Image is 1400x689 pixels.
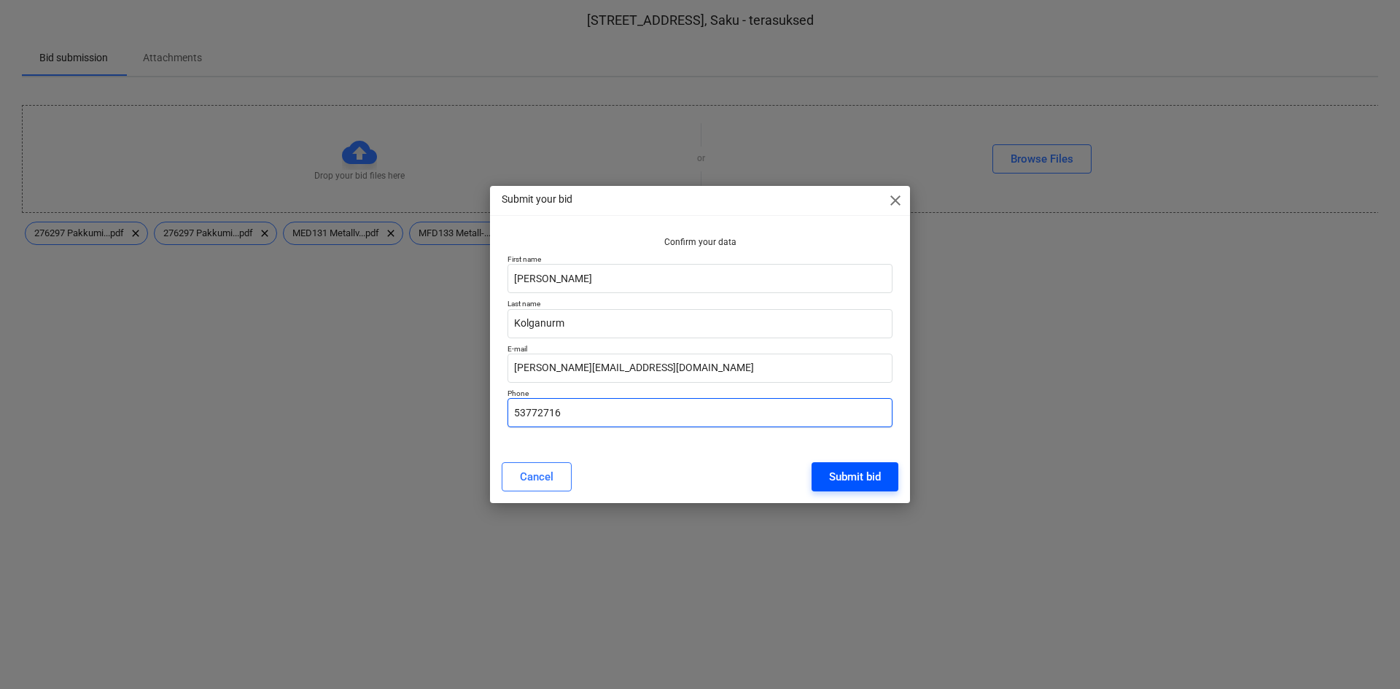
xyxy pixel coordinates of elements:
p: First name [507,254,892,264]
p: Submit your bid [502,192,572,207]
button: Cancel [502,462,572,491]
span: close [887,192,904,209]
div: Cancel [520,467,553,486]
p: Confirm your data [507,236,892,249]
div: Submit bid [829,467,881,486]
p: Phone [507,389,892,398]
button: Submit bid [812,462,898,491]
p: E-mail [507,344,892,354]
p: Last name [507,299,892,308]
